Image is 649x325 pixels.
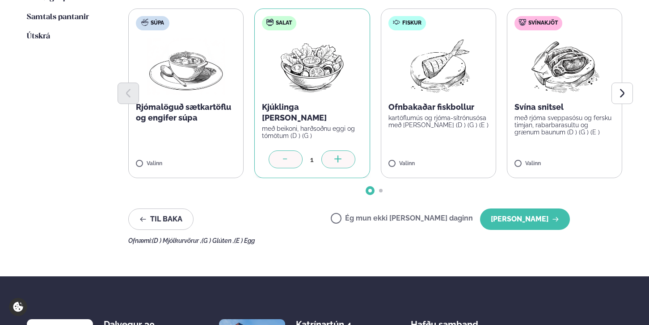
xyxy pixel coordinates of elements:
a: Samtals pantanir [27,12,89,23]
a: Útskrá [27,31,50,42]
a: Cookie settings [9,298,27,316]
p: kartöflumús og rjóma-sítrónusósa með [PERSON_NAME] (D ) (G ) (E ) [388,114,489,129]
img: fish.svg [393,19,400,26]
p: Kjúklinga [PERSON_NAME] [262,102,362,123]
p: með beikoni, harðsoðnu eggi og tómötum (D ) (G ) [262,125,362,139]
img: salad.svg [266,19,274,26]
span: Útskrá [27,33,50,40]
button: Til baka [128,208,194,230]
button: Next slide [611,83,633,104]
span: (G ) Glúten , [202,237,234,244]
span: Go to slide 2 [379,189,383,192]
img: Pork-Meat.png [525,37,604,95]
img: Fish.png [399,37,478,95]
span: Salat [276,20,292,27]
img: soup.svg [141,19,148,26]
span: (E ) Egg [234,237,255,244]
img: Salad.png [273,37,352,95]
p: með rjóma sveppasósu og fersku timjan, rabarbarasultu og grænum baunum (D ) (G ) (E ) [514,114,615,136]
span: Go to slide 1 [368,189,372,192]
span: Svínakjöt [528,20,558,27]
img: Soup.png [147,37,225,95]
button: Previous slide [118,83,139,104]
span: Samtals pantanir [27,13,89,21]
p: Rjómalöguð sætkartöflu og engifer súpa [136,102,236,123]
span: (D ) Mjólkurvörur , [152,237,202,244]
img: pork.svg [519,19,526,26]
div: 1 [303,154,321,165]
span: Súpa [151,20,164,27]
span: Fiskur [402,20,421,27]
button: [PERSON_NAME] [480,208,570,230]
div: Ofnæmi: [128,237,622,244]
p: Svína snitsel [514,102,615,112]
p: Ofnbakaðar fiskbollur [388,102,489,112]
